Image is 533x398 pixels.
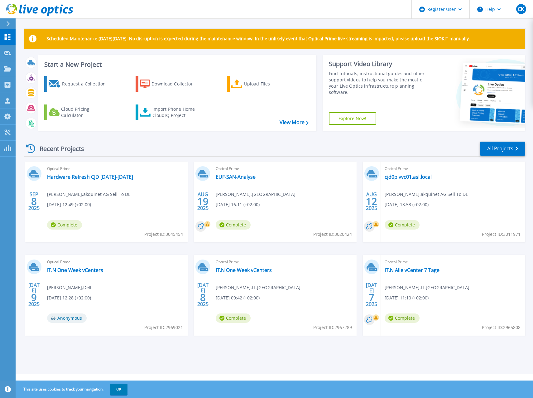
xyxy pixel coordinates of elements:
span: Complete [385,220,420,230]
span: Complete [385,313,420,323]
span: Optical Prime [47,259,184,265]
button: OK [110,384,127,395]
span: [PERSON_NAME] , IT.[GEOGRAPHIC_DATA] [216,284,300,291]
span: [DATE] 09:42 (+02:00) [216,294,260,301]
a: Request a Collection [44,76,114,92]
div: [DATE] 2025 [197,283,209,306]
span: Complete [216,313,251,323]
span: Optical Prime [216,165,353,172]
div: Import Phone Home CloudIQ Project [152,106,201,119]
span: CK [518,7,524,12]
a: IT.N One Week vCenters [216,267,272,273]
a: Download Collector [136,76,205,92]
a: cjd0plvvc01.asl.local [385,174,432,180]
div: AUG 2025 [366,190,377,213]
div: Support Video Library [329,60,431,68]
div: Request a Collection [62,78,112,90]
span: [PERSON_NAME] , akquinet AG Sell To DE [47,191,131,198]
span: Project ID: 3020424 [313,231,352,238]
a: All Projects [480,142,525,156]
span: 7 [369,295,374,300]
span: Optical Prime [385,165,521,172]
div: AUG 2025 [197,190,209,213]
a: EUF-SAN-Analyse [216,174,256,180]
span: Anonymous [47,313,87,323]
span: Complete [47,220,82,230]
span: Project ID: 2969021 [144,324,183,331]
div: [DATE] 2025 [366,283,377,306]
span: Project ID: 3045454 [144,231,183,238]
span: [DATE] 12:28 (+02:00) [47,294,91,301]
a: Cloud Pricing Calculator [44,104,114,120]
span: 9 [31,295,37,300]
span: [PERSON_NAME] , akquinet AG Sell To DE [385,191,468,198]
a: Hardware Refresh CJD [DATE]-[DATE] [47,174,133,180]
span: [PERSON_NAME] , [GEOGRAPHIC_DATA] [216,191,295,198]
div: Download Collector [151,78,201,90]
div: SEP 2025 [28,190,40,213]
span: [DATE] 13:53 (+02:00) [385,201,429,208]
span: Optical Prime [385,259,521,265]
a: View More [280,119,309,125]
span: Project ID: 2965808 [482,324,521,331]
span: Optical Prime [216,259,353,265]
p: Scheduled Maintenance [DATE][DATE]: No disruption is expected during the maintenance window. In t... [46,36,470,41]
span: Complete [216,220,251,230]
span: Project ID: 3011971 [482,231,521,238]
div: [DATE] 2025 [28,283,40,306]
div: Find tutorials, instructional guides and other support videos to help you make the most of your L... [329,70,431,95]
span: 12 [366,199,377,204]
span: Optical Prime [47,165,184,172]
span: 19 [197,199,209,204]
span: 8 [31,199,37,204]
div: Upload Files [244,78,294,90]
div: Recent Projects [24,141,93,156]
span: This site uses cookies to track your navigation. [17,384,127,395]
span: Project ID: 2967289 [313,324,352,331]
a: IT.N One Week vCenters [47,267,103,273]
a: IT.N Alle vCenter 7 Tage [385,267,439,273]
span: [DATE] 12:49 (+02:00) [47,201,91,208]
span: 8 [200,295,206,300]
div: Cloud Pricing Calculator [61,106,111,119]
h3: Start a New Project [44,61,308,68]
span: [PERSON_NAME] , IT.[GEOGRAPHIC_DATA] [385,284,469,291]
a: Upload Files [227,76,296,92]
span: [DATE] 16:11 (+02:00) [216,201,260,208]
a: Explore Now! [329,112,376,125]
span: [PERSON_NAME] , Dell [47,284,91,291]
span: [DATE] 11:10 (+02:00) [385,294,429,301]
